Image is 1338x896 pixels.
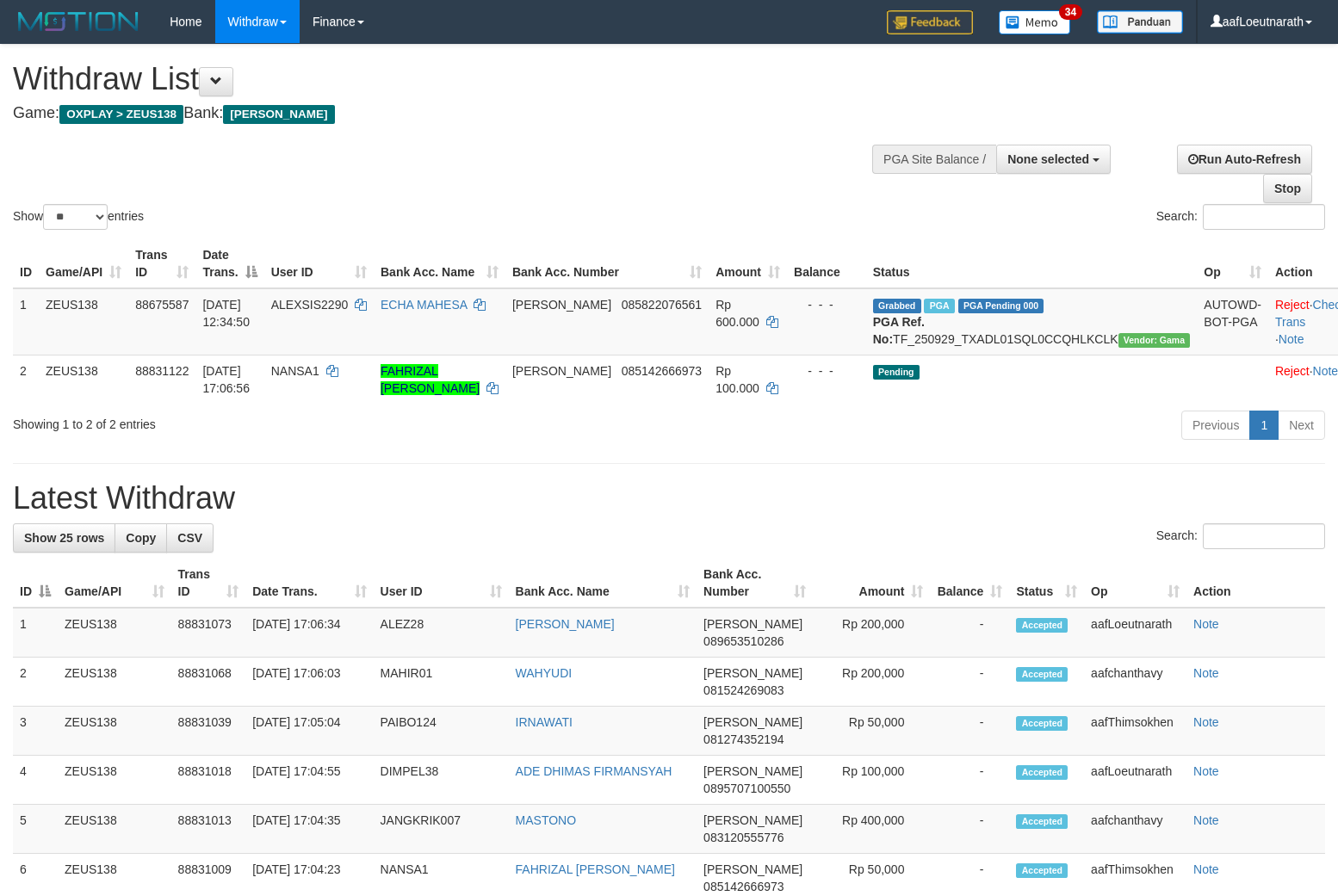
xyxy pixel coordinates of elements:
a: Run Auto-Refresh [1177,145,1312,174]
span: Accepted [1016,618,1068,633]
img: Button%20Memo.svg [999,10,1071,34]
span: Copy 085142666973 to clipboard [703,880,784,893]
td: ALEZ28 [374,608,509,658]
span: 88831122 [135,364,189,378]
a: Note [1193,813,1219,827]
td: aafLoeutnarath [1084,756,1186,805]
a: ADE DHIMAS FIRMANSYAH [516,764,672,778]
span: Show 25 rows [24,531,104,545]
span: Accepted [1016,863,1068,878]
span: Pending [873,365,920,380]
h1: Latest Withdraw [13,481,1325,516]
span: [PERSON_NAME] [703,813,802,827]
td: 3 [13,707,58,756]
td: MAHIR01 [374,658,509,707]
span: Copy 081524269083 to clipboard [703,683,784,697]
td: ZEUS138 [39,288,128,355]
td: [DATE] 17:06:34 [245,608,373,658]
td: [DATE] 17:05:04 [245,707,373,756]
a: FAHRIZAL [PERSON_NAME] [381,364,480,395]
a: Reject [1275,364,1310,378]
label: Search: [1156,523,1325,549]
td: aafLoeutnarath [1084,608,1186,658]
img: panduan.png [1097,10,1183,34]
div: Showing 1 to 2 of 2 entries [13,409,545,433]
td: 1 [13,288,39,355]
th: Amount: activate to sort column ascending [709,239,787,288]
td: - [930,805,1009,854]
td: ZEUS138 [58,756,171,805]
a: Show 25 rows [13,523,115,553]
h1: Withdraw List [13,62,875,96]
span: PGA Pending [958,299,1044,313]
span: [PERSON_NAME] [703,715,802,729]
a: MASTONO [516,813,577,827]
span: [PERSON_NAME] [703,764,802,778]
a: 1 [1249,411,1279,440]
td: Rp 400,000 [813,805,931,854]
a: Next [1278,411,1325,440]
span: Copy 089653510286 to clipboard [703,634,784,648]
span: CSV [177,531,202,545]
td: aafThimsokhen [1084,707,1186,756]
span: [PERSON_NAME] [512,364,611,378]
div: - - - [794,362,859,380]
td: JANGKRIK007 [374,805,509,854]
td: 2 [13,658,58,707]
td: 2 [13,355,39,404]
td: [DATE] 17:04:55 [245,756,373,805]
span: Marked by aafpengsreynich [924,299,954,313]
td: - [930,658,1009,707]
span: Copy 0895707100550 to clipboard [703,782,790,795]
a: Copy [115,523,167,553]
td: ZEUS138 [39,355,128,404]
span: [PERSON_NAME] [703,862,802,876]
th: Amount: activate to sort column ascending [813,559,931,608]
th: Bank Acc. Name: activate to sort column ascending [509,559,697,608]
span: Accepted [1016,716,1068,731]
a: Reject [1275,298,1310,312]
label: Show entries [13,204,144,230]
span: 34 [1059,4,1082,20]
span: Copy 085822076561 to clipboard [622,298,702,312]
b: PGA Ref. No: [873,315,925,346]
div: - - - [794,296,859,313]
span: None selected [1007,152,1089,166]
th: ID [13,239,39,288]
td: - [930,608,1009,658]
th: ID: activate to sort column descending [13,559,58,608]
a: Note [1193,862,1219,876]
span: OXPLAY > ZEUS138 [59,105,183,124]
th: Action [1186,559,1325,608]
span: [PERSON_NAME] [703,666,802,680]
th: Game/API: activate to sort column ascending [39,239,128,288]
a: Note [1193,617,1219,631]
span: ALEXSIS2290 [271,298,349,312]
td: 88831068 [171,658,246,707]
span: Grabbed [873,299,921,313]
span: Copy 083120555776 to clipboard [703,831,784,844]
span: [DATE] 17:06:56 [202,364,250,395]
input: Search: [1203,523,1325,549]
th: Status: activate to sort column ascending [1009,559,1084,608]
td: Rp 100,000 [813,756,931,805]
td: aafchanthavy [1084,658,1186,707]
th: User ID: activate to sort column ascending [374,559,509,608]
span: [DATE] 12:34:50 [202,298,250,329]
td: aafchanthavy [1084,805,1186,854]
div: PGA Site Balance / [872,145,996,174]
span: Rp 100.000 [715,364,759,395]
th: Trans ID: activate to sort column ascending [128,239,195,288]
a: CSV [166,523,214,553]
a: Previous [1181,411,1250,440]
span: [PERSON_NAME] [512,298,611,312]
a: [PERSON_NAME] [516,617,615,631]
th: Bank Acc. Number: activate to sort column ascending [505,239,709,288]
td: 1 [13,608,58,658]
th: Bank Acc. Number: activate to sort column ascending [697,559,813,608]
td: Rp 200,000 [813,608,931,658]
span: [PERSON_NAME] [223,105,334,124]
th: Trans ID: activate to sort column ascending [171,559,246,608]
td: [DATE] 17:06:03 [245,658,373,707]
span: NANSA1 [271,364,319,378]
